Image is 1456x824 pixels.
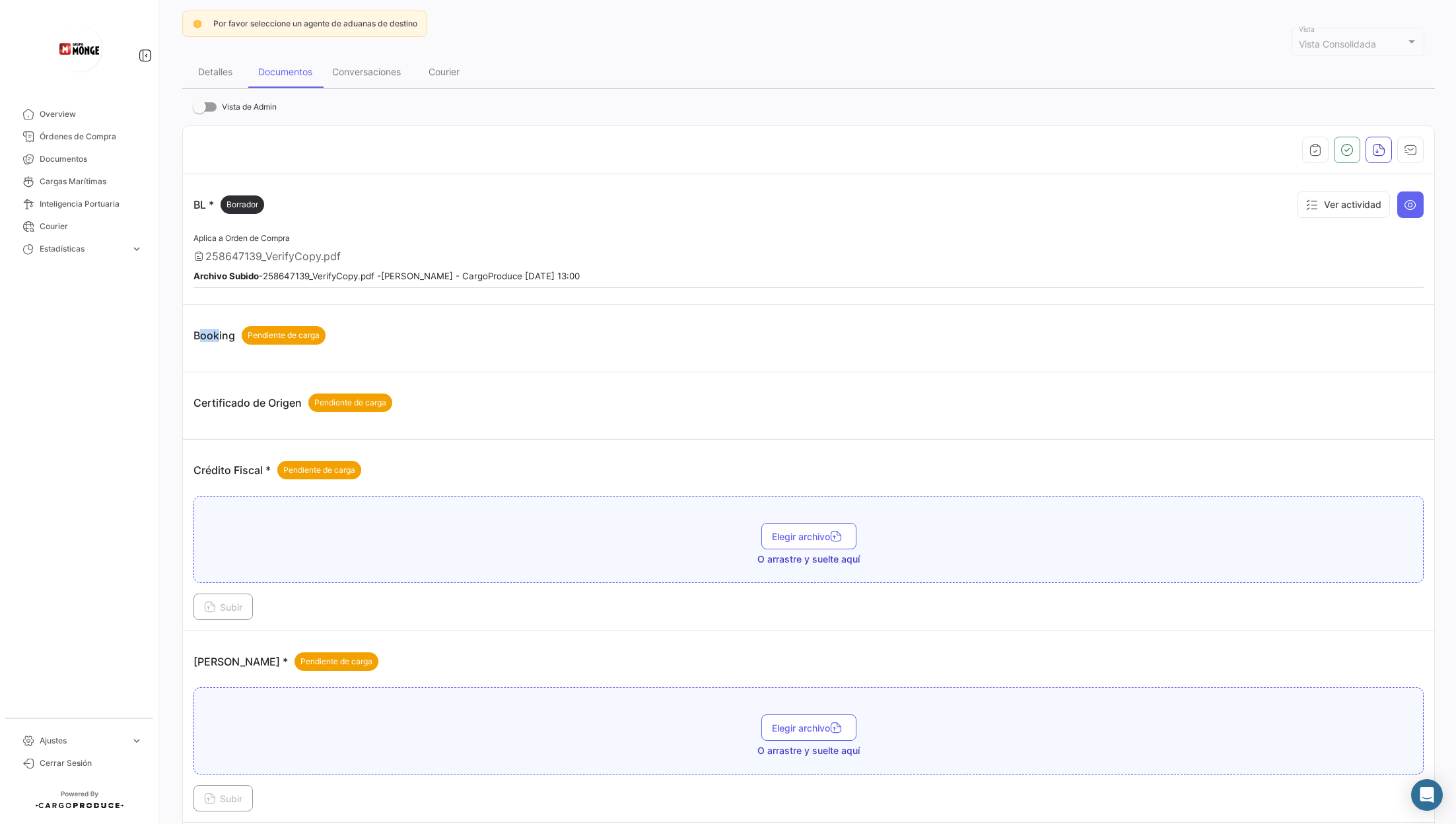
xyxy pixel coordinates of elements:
span: 258647139_VerifyCopy.pdf [205,250,341,263]
button: Elegir archivo [761,714,856,741]
span: Pendiente de carga [248,329,320,341]
span: Inteligencia Portuaria [40,198,143,210]
a: Overview [11,103,148,125]
button: Subir [193,785,253,811]
span: Ajustes [40,735,125,747]
span: Cargas Marítimas [40,176,143,188]
span: Pendiente de carga [314,397,386,409]
a: Inteligencia Portuaria [11,193,148,215]
div: Documentos [258,66,312,77]
span: Vista de Admin [222,99,277,115]
a: Courier [11,215,148,238]
button: Ver actividad [1297,191,1390,218]
span: Subir [204,601,242,613]
button: Subir [193,594,253,620]
div: Conversaciones [332,66,401,77]
span: Overview [40,108,143,120]
span: Pendiente de carga [283,464,355,476]
span: Aplica a Orden de Compra [193,233,290,243]
span: Pendiente de carga [300,656,372,668]
span: Courier [40,221,143,232]
span: Elegir archivo [772,531,846,542]
span: expand_more [131,243,143,255]
span: Órdenes de Compra [40,131,143,143]
div: Courier [429,66,460,77]
img: logo-grupo-monge+(2).png [46,16,112,82]
span: Elegir archivo [772,722,846,734]
span: Cerrar Sesión [40,757,143,769]
p: Booking [193,326,326,345]
p: Certificado de Origen [193,394,392,412]
a: Cargas Marítimas [11,170,148,193]
p: [PERSON_NAME] * [193,652,378,671]
a: Órdenes de Compra [11,125,148,148]
span: O arrastre y suelte aquí [757,744,860,757]
span: O arrastre y suelte aquí [757,553,860,566]
b: Archivo Subido [193,271,259,281]
mat-select-trigger: Vista Consolidada [1299,38,1376,50]
span: Estadísticas [40,243,125,255]
div: Abrir Intercom Messenger [1411,779,1443,811]
span: Documentos [40,153,143,165]
button: Elegir archivo [761,523,856,549]
span: Subir [204,793,242,804]
span: expand_more [131,735,143,747]
a: Documentos [11,148,148,170]
span: Por favor seleccione un agente de aduanas de destino [213,18,417,28]
p: Crédito Fiscal * [193,461,361,479]
small: - 258647139_VerifyCopy.pdf - [PERSON_NAME] - CargoProduce [DATE] 13:00 [193,271,580,281]
div: Detalles [198,66,232,77]
span: Borrador [226,199,258,211]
